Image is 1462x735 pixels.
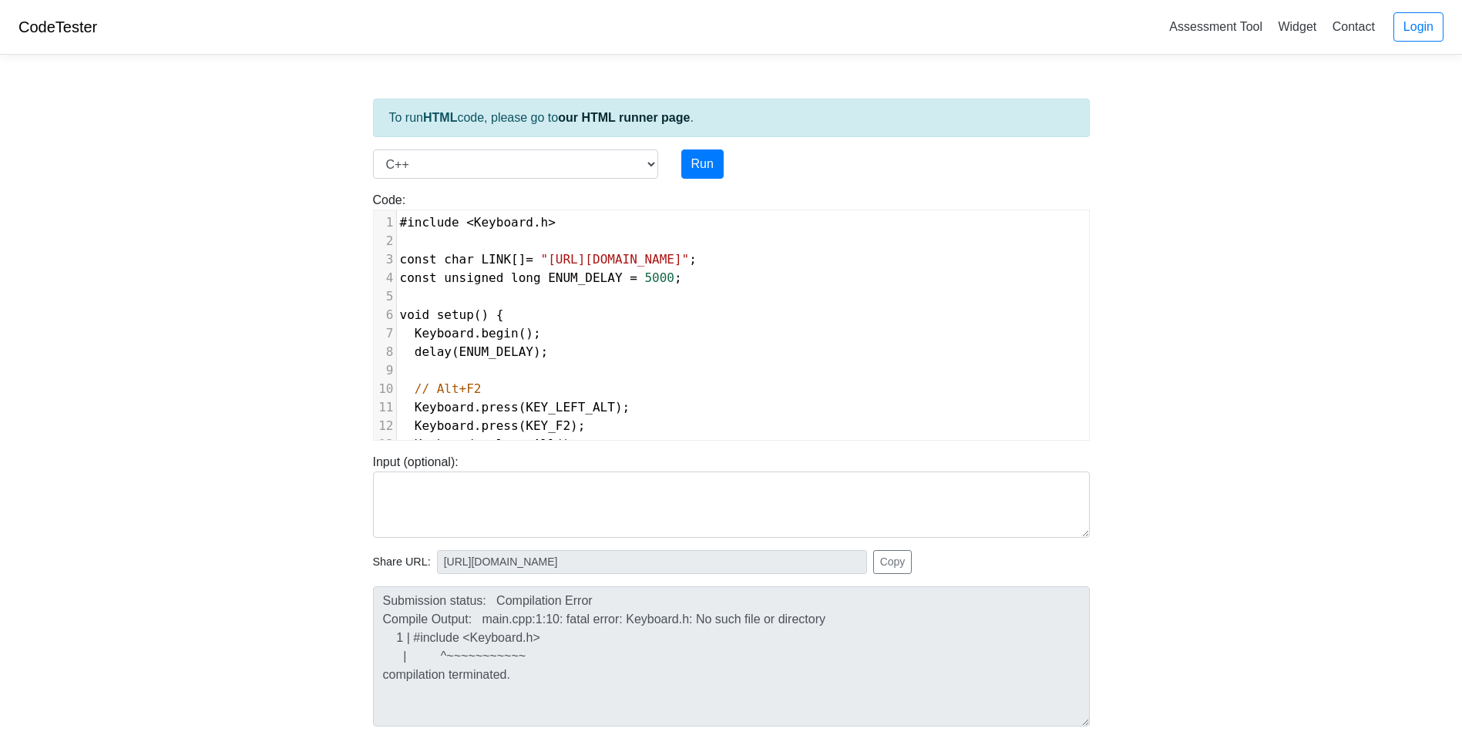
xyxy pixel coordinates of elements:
span: const [400,270,437,285]
span: "[URL][DOMAIN_NAME]" [541,252,690,267]
span: ENUM_DELAY [548,270,622,285]
span: char [444,252,474,267]
span: #include [400,215,459,230]
div: 9 [374,361,396,380]
span: = [630,270,637,285]
div: 11 [374,398,396,417]
button: Copy [873,550,912,574]
span: KEY_LEFT_ALT [526,400,615,414]
span: Keyboard [415,418,474,433]
span: ENUM_DELAY [459,344,533,359]
span: . ( ); [400,400,630,414]
span: press [481,400,518,414]
span: KEY_F2 [526,418,570,433]
div: 4 [374,269,396,287]
span: begin [481,326,518,341]
span: 5000 [644,270,674,285]
div: 12 [374,417,396,435]
input: No share available yet [437,550,867,574]
strong: HTML [423,111,457,124]
span: > [548,215,556,230]
span: () { [400,307,504,322]
div: 3 [374,250,396,269]
a: Login [1393,12,1444,42]
span: Share URL: [373,554,431,571]
span: [] ; [400,252,697,267]
span: ; [400,270,682,285]
div: 13 [374,435,396,454]
span: unsigned [444,270,503,285]
span: = [526,252,533,267]
a: Widget [1272,14,1323,39]
span: . [400,215,556,230]
span: . (); [400,326,541,341]
span: delay [415,344,452,359]
span: // Alt+F2 [415,381,482,396]
a: CodeTester [18,18,97,35]
span: h [541,215,549,230]
div: 2 [374,232,396,250]
div: 5 [374,287,396,306]
a: our HTML runner page [558,111,690,124]
span: Keyboard [415,326,474,341]
span: LINK [481,252,511,267]
div: Input (optional): [361,453,1101,538]
span: releaseAll [481,437,555,451]
a: Assessment Tool [1163,14,1269,39]
span: ( ); [400,344,549,359]
span: Keyboard [474,215,533,230]
div: 8 [374,343,396,361]
a: Contact [1326,14,1381,39]
span: long [511,270,541,285]
span: . ( ); [400,418,586,433]
span: Keyboard [415,437,474,451]
span: < [466,215,474,230]
button: Run [681,149,724,179]
span: void [400,307,430,322]
span: setup [437,307,474,322]
div: Code: [361,191,1101,441]
div: 7 [374,324,396,343]
span: . (); [400,437,578,451]
div: To run code, please go to . [373,99,1090,137]
div: 6 [374,306,396,324]
span: press [481,418,518,433]
div: 1 [374,213,396,232]
div: 10 [374,380,396,398]
span: const [400,252,437,267]
span: Keyboard [415,400,474,414]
